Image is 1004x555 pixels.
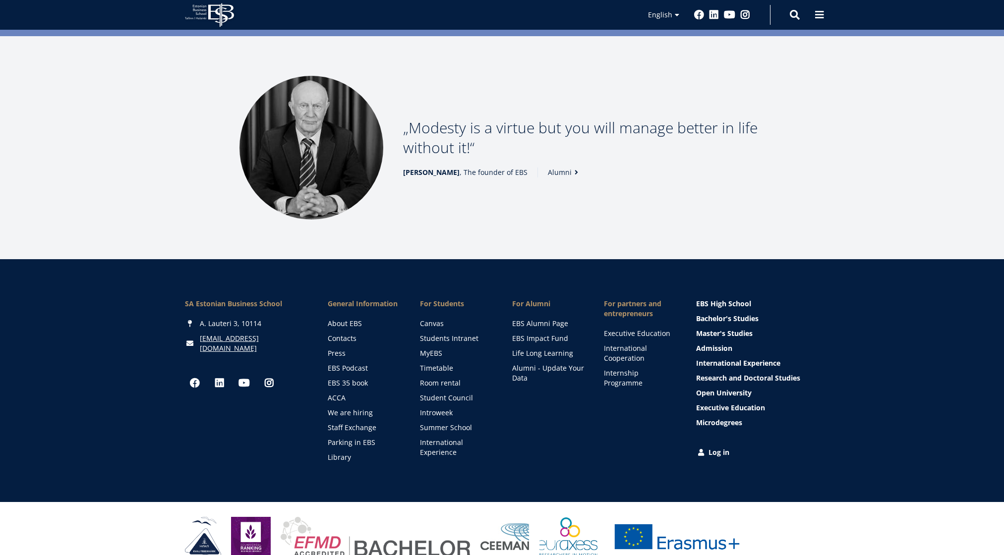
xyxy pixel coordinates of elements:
div: A. Lauteri 3, 10114 [185,319,308,329]
a: For Students [420,299,492,309]
a: ACCA [328,393,400,403]
a: International Experience [420,438,492,457]
img: Madis Habakuk [239,76,383,220]
a: Students Intranet [420,333,492,343]
span: For partners and entrepreneurs [604,299,676,319]
a: Master's Studies [696,329,820,338]
a: Timetable [420,363,492,373]
a: Executive Education [696,403,820,413]
a: Staff Exchange [328,423,400,433]
a: International Cooperation [604,343,676,363]
span: General Information [328,299,400,309]
a: Life Long Learning [512,348,585,358]
a: Facebook [185,373,205,393]
a: We are hiring [328,408,400,418]
a: Introweek [420,408,492,418]
a: Press [328,348,400,358]
a: About EBS [328,319,400,329]
a: Youtube [724,10,735,20]
a: Executive Education [604,329,676,338]
a: Instagram [259,373,279,393]
a: Student Council [420,393,492,403]
a: Library [328,452,400,462]
a: Bachelor's Studies [696,314,820,324]
span: For Alumni [512,299,585,309]
div: SA Estonian Business School [185,299,308,309]
strong: [PERSON_NAME] [403,167,460,177]
a: Admission [696,343,820,353]
p: Modesty is a virtue but you will manage better in life without it! [403,118,765,158]
a: Summer School [420,423,492,433]
a: Log in [696,447,820,457]
a: Microdegrees [696,418,820,428]
img: Ceeman [480,523,530,551]
a: Contacts [328,333,400,343]
a: Parking in EBS [328,438,400,447]
a: Facebook [694,10,704,20]
a: Instagram [740,10,750,20]
a: Internship Programme [604,368,676,388]
a: EBS Podcast [328,363,400,373]
a: Alumni - Update Your Data [512,363,585,383]
a: Youtube [235,373,254,393]
a: Alumni [548,167,582,177]
a: Room rental [420,378,492,388]
a: EBS High School [696,299,820,309]
a: International Experience [696,358,820,368]
a: Canvas [420,319,492,329]
a: EBS Impact Fund [512,333,585,343]
a: Open University [696,388,820,398]
a: [EMAIL_ADDRESS][DOMAIN_NAME] [200,333,308,353]
a: EBS Alumni Page [512,319,585,329]
a: Research and Doctoral Studies [696,373,820,383]
span: , The founder of EBS [403,167,528,177]
a: MyEBS [420,348,492,358]
a: Linkedin [709,10,719,20]
a: EBS 35 book [328,378,400,388]
a: Linkedin [210,373,230,393]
